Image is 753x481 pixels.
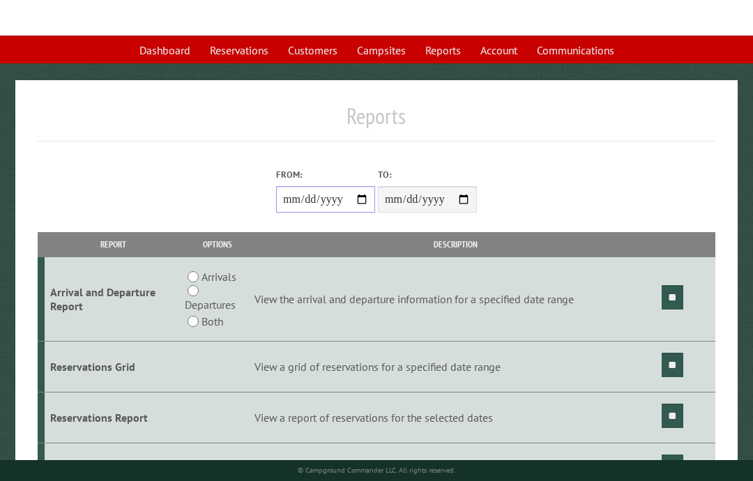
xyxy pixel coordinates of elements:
a: Reports [417,37,469,63]
label: Arrivals [201,268,236,285]
th: Options [183,232,252,257]
a: Account [472,37,526,63]
a: Customers [280,37,346,63]
label: To: [378,168,477,181]
a: Dashboard [131,37,199,63]
td: View the arrival and departure information for a specified date range [252,257,660,342]
a: Reservations [201,37,277,63]
small: © Campground Commander LLC. All rights reserved. [298,466,455,475]
td: Reservations Grid [45,342,183,392]
th: Report [45,232,183,257]
th: Description [252,232,660,257]
label: From: [276,168,375,181]
td: Arrival and Departure Report [45,257,183,342]
td: View a report of reservations for the selected dates [252,392,660,443]
a: Communications [528,37,623,63]
td: Reservations Report [45,392,183,443]
label: Departures [185,296,236,313]
h1: Reports [38,102,715,141]
td: View a grid of reservations for a specified date range [252,342,660,392]
label: Both [201,313,223,330]
a: Campsites [349,37,414,63]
